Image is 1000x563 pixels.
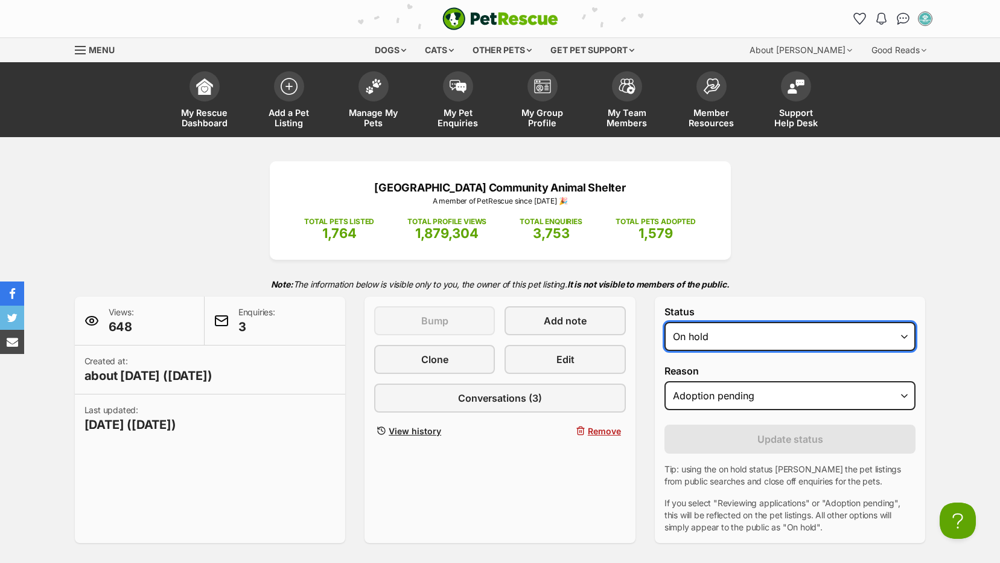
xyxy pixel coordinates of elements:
span: 1,879,304 [415,225,479,241]
img: team-members-icon-5396bd8760b3fe7c0b43da4ab00e1e3bb1a5d9ba89233759b79545d2d3fc5d0d.svg [619,79,635,94]
button: Remove [505,422,625,440]
button: Notifications [872,9,891,28]
span: Edit [556,352,575,367]
a: Menu [75,38,123,60]
label: Reason [664,365,916,376]
img: pet-enquiries-icon-7e3ad2cf08bfb03b45e93fb7055b45f3efa6380592205ae92323e6603595dc1f.svg [450,80,467,93]
span: My Group Profile [515,108,570,128]
img: member-resources-icon-8e73f808a243e03378d46382f2149f9095a855e16c252ad45f914b54edf8863c.svg [703,78,720,94]
a: Conversations (3) [374,384,626,413]
p: The information below is visible only to you, the owner of this pet listing. [75,272,926,297]
p: A member of PetRescue since [DATE] 🎉 [288,196,713,207]
div: About [PERSON_NAME] [741,38,861,62]
span: about [DATE] ([DATE]) [84,367,212,384]
p: Enquiries: [238,306,275,335]
p: Views: [109,306,134,335]
p: Last updated: [84,404,176,433]
iframe: Help Scout Beacon - Open [940,503,976,539]
img: chat-41dd97257d64d25036548639549fe6c8038ab92f7586957e7f3b1b290dea8141.svg [897,13,909,25]
span: Menu [89,45,115,55]
span: My Rescue Dashboard [177,108,232,128]
span: My Pet Enquiries [431,108,485,128]
label: Status [664,306,916,317]
strong: It is not visible to members of the public. [567,279,730,289]
span: Manage My Pets [346,108,401,128]
span: View history [389,425,441,437]
img: notifications-46538b983faf8c2785f20acdc204bb7945ddae34d4c08c2a6579f10ce5e182be.svg [876,13,886,25]
a: My Rescue Dashboard [162,65,247,137]
a: Add note [505,306,625,335]
p: TOTAL PROFILE VIEWS [407,216,486,227]
a: Support Help Desk [754,65,838,137]
button: Bump [374,306,495,335]
div: Other pets [464,38,540,62]
div: Cats [416,38,462,62]
p: If you select "Reviewing applications" or "Adoption pending", this will be reflected on the pet l... [664,497,916,533]
button: Update status [664,425,916,454]
span: My Team Members [600,108,654,128]
p: Tip: using the on hold status [PERSON_NAME] the pet listings from public searches and close off e... [664,463,916,487]
a: Favourites [850,9,870,28]
img: help-desk-icon-fdf02630f3aa405de69fd3d07c3f3aa587a6932b1a1747fa1d2bba05be0121f9.svg [788,79,804,94]
p: TOTAL PETS ADOPTED [616,216,696,227]
div: Good Reads [863,38,935,62]
a: My Pet Enquiries [416,65,500,137]
span: Bump [421,314,448,328]
a: Add a Pet Listing [247,65,331,137]
span: [DATE] ([DATE]) [84,416,176,433]
a: Member Resources [669,65,754,137]
p: TOTAL ENQUIRIES [520,216,582,227]
span: Add a Pet Listing [262,108,316,128]
p: TOTAL PETS LISTED [304,216,374,227]
ul: Account quick links [850,9,935,28]
img: logo-e224e6f780fb5917bec1dbf3a21bbac754714ae5b6737aabdf751b685950b380.svg [442,7,558,30]
a: Manage My Pets [331,65,416,137]
div: Get pet support [542,38,643,62]
img: manage-my-pets-icon-02211641906a0b7f246fdf0571729dbe1e7629f14944591b6c1af311fb30b64b.svg [365,79,382,94]
img: SHELTER STAFF profile pic [919,13,931,25]
div: Dogs [366,38,415,62]
img: dashboard-icon-eb2f2d2d3e046f16d808141f083e7271f6b2e854fb5c12c21221c1fb7104beca.svg [196,78,213,95]
span: Support Help Desk [769,108,823,128]
span: Add note [544,314,587,328]
strong: Note: [271,279,293,289]
span: 3 [238,318,275,335]
a: My Group Profile [500,65,585,137]
img: add-pet-listing-icon-0afa8454b4691262ce3f59096e99ab1cd57d4a30225e0717b998d2c9b9846f56.svg [281,78,298,95]
a: Conversations [894,9,913,28]
a: My Team Members [585,65,669,137]
p: Created at: [84,355,212,384]
span: 1,764 [322,225,357,241]
p: [GEOGRAPHIC_DATA] Community Animal Shelter [288,179,713,196]
a: View history [374,422,495,440]
a: Edit [505,345,625,374]
a: Clone [374,345,495,374]
span: Member Resources [684,108,739,128]
span: Clone [421,352,448,367]
button: My account [916,9,935,28]
span: Remove [588,425,621,437]
span: Conversations (3) [458,391,542,405]
span: Update status [757,432,823,446]
span: 1,579 [639,225,673,241]
a: PetRescue [442,7,558,30]
span: 648 [109,318,134,335]
img: group-profile-icon-3fa3cf56718a62981997c0bc7e787c4b2cf8bcc04b72c1350f741eb67cf2f40e.svg [534,79,551,94]
span: 3,753 [533,225,570,241]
